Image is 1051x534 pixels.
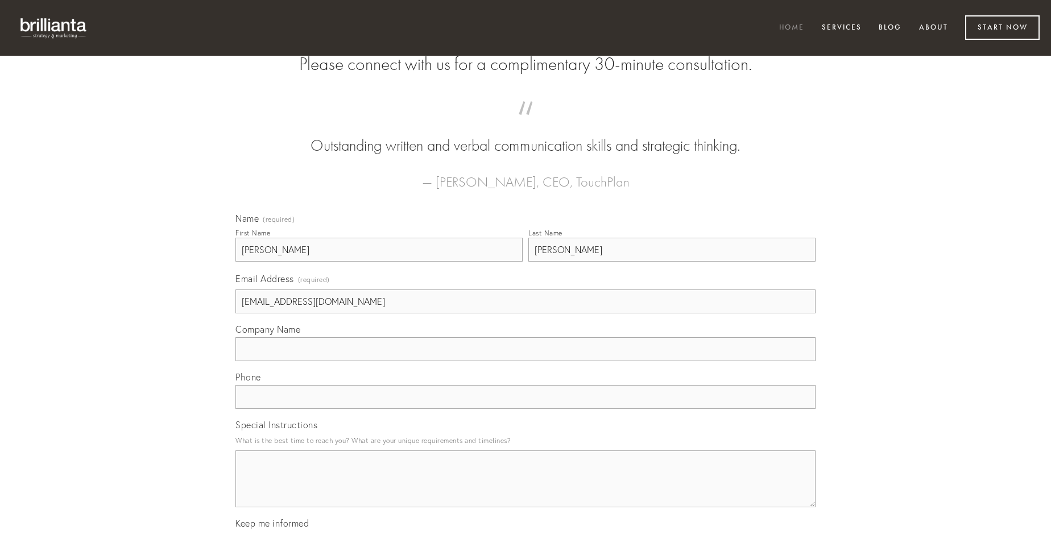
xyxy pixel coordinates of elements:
[235,433,816,448] p: What is the best time to reach you? What are your unique requirements and timelines?
[235,324,300,335] span: Company Name
[235,273,294,284] span: Email Address
[254,113,797,157] blockquote: Outstanding written and verbal communication skills and strategic thinking.
[235,518,309,529] span: Keep me informed
[254,113,797,135] span: “
[871,19,909,38] a: Blog
[912,19,955,38] a: About
[814,19,869,38] a: Services
[772,19,812,38] a: Home
[298,272,330,287] span: (required)
[254,157,797,193] figcaption: — [PERSON_NAME], CEO, TouchPlan
[263,216,295,223] span: (required)
[235,229,270,237] div: First Name
[965,15,1040,40] a: Start Now
[235,53,816,75] h2: Please connect with us for a complimentary 30-minute consultation.
[235,419,317,430] span: Special Instructions
[528,229,562,237] div: Last Name
[235,371,261,383] span: Phone
[235,213,259,224] span: Name
[11,11,97,44] img: brillianta - research, strategy, marketing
